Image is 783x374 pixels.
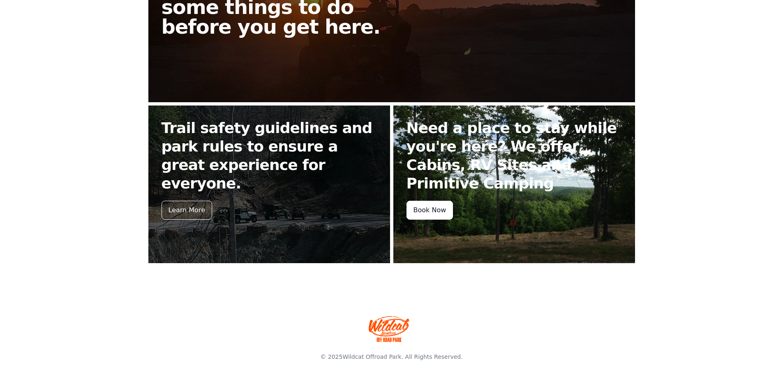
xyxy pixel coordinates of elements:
div: Learn More [162,201,212,220]
a: Wildcat Offroad Park [342,353,401,360]
div: Book Now [407,201,453,220]
img: Wildcat Offroad park [369,316,410,342]
a: Need a place to stay while you're here? We offer Cabins, RV Sites and Primitive Camping Book Now [393,106,635,263]
h2: Need a place to stay while you're here? We offer Cabins, RV Sites and Primitive Camping [407,119,622,193]
a: Trail safety guidelines and park rules to ensure a great experience for everyone. Learn More [148,106,390,263]
span: © 2025 . All Rights Reserved. [320,353,462,360]
h2: Trail safety guidelines and park rules to ensure a great experience for everyone. [162,119,377,193]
